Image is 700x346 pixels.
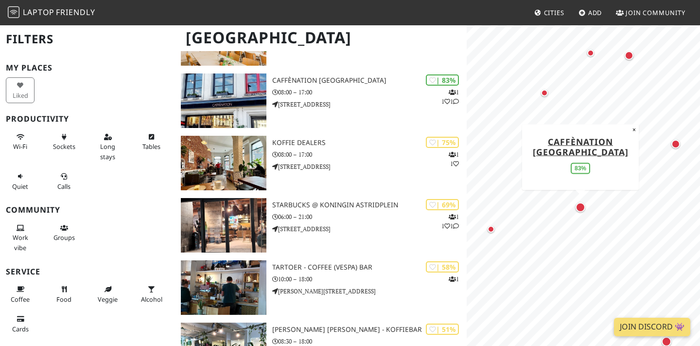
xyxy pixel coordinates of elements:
button: Coffee [6,281,35,307]
div: Map marker [539,87,550,99]
h3: Community [6,205,169,215]
a: Join Community [612,4,689,21]
span: Friendly [56,7,95,18]
p: 08:00 – 17:00 [272,88,467,97]
p: 10:00 – 18:00 [272,274,467,284]
img: Caffènation Antwerp City Center [181,73,266,128]
div: | 58% [426,261,459,273]
img: LaptopFriendly [8,6,19,18]
p: 1 1 1 [441,212,459,231]
p: 1 [449,274,459,284]
button: Tables [137,129,166,155]
img: Koffie Dealers [181,136,266,190]
span: Alcohol [141,295,162,304]
button: Work vibe [6,220,35,255]
h3: Tartoer - Coffee (Vespa) Bar [272,263,467,272]
button: Alcohol [137,281,166,307]
button: Food [50,281,78,307]
p: [PERSON_NAME][STREET_ADDRESS] [272,287,467,296]
span: Laptop [23,7,54,18]
a: Cities [530,4,568,21]
a: Starbucks @ Koningin Astridplein | 69% 111 Starbucks @ Koningin Astridplein 06:00 – 21:00 [STREET... [175,198,467,253]
a: LaptopFriendly LaptopFriendly [8,4,95,21]
p: [STREET_ADDRESS] [272,100,467,109]
span: Add [588,8,602,17]
button: Quiet [6,168,35,194]
span: Join Community [626,8,685,17]
span: Long stays [100,142,115,161]
p: [STREET_ADDRESS] [272,224,467,234]
div: | 75% [426,137,459,148]
div: Map marker [485,223,497,235]
span: Video/audio calls [57,182,70,191]
a: Caffènation Antwerp City Center | 83% 111 Caffènation [GEOGRAPHIC_DATA] 08:00 – 17:00 [STREET_ADD... [175,73,467,128]
span: Coffee [11,295,30,304]
button: Groups [50,220,78,246]
button: Sockets [50,129,78,155]
span: Quiet [12,182,28,191]
h3: Productivity [6,114,169,124]
h1: [GEOGRAPHIC_DATA] [178,24,465,51]
span: People working [13,233,28,252]
p: 1 1 [449,150,459,168]
img: Starbucks @ Koningin Astridplein [181,198,266,253]
h3: Service [6,267,169,276]
div: | 69% [426,199,459,210]
button: Wi-Fi [6,129,35,155]
a: Add [575,4,606,21]
span: Cities [544,8,564,17]
button: Cards [6,311,35,337]
span: Work-friendly tables [142,142,160,151]
span: Group tables [53,233,75,242]
div: | 51% [426,324,459,335]
a: Caffènation [GEOGRAPHIC_DATA] [533,135,629,157]
p: 08:30 – 18:00 [272,337,467,346]
span: Veggie [98,295,118,304]
button: Long stays [93,129,122,164]
h2: Filters [6,24,169,54]
div: Map marker [623,49,635,62]
div: Map marker [669,138,682,150]
p: [STREET_ADDRESS] [272,162,467,171]
p: 1 1 1 [441,88,459,106]
button: Calls [50,168,78,194]
div: Map marker [574,200,587,214]
h3: Starbucks @ Koningin Astridplein [272,201,467,209]
div: Map marker [585,47,596,59]
span: Stable Wi-Fi [13,142,27,151]
div: | 83% [426,74,459,86]
p: 06:00 – 21:00 [272,212,467,221]
span: Credit cards [12,325,29,333]
button: Veggie [93,281,122,307]
h3: [PERSON_NAME] [PERSON_NAME] - Koffiebar [272,326,467,334]
a: Koffie Dealers | 75% 11 Koffie Dealers 08:00 – 17:00 [STREET_ADDRESS] [175,136,467,190]
div: 83% [571,163,590,174]
p: 08:00 – 17:00 [272,150,467,159]
span: Power sockets [53,142,75,151]
a: Tartoer - Coffee (Vespa) Bar | 58% 1 Tartoer - Coffee (Vespa) Bar 10:00 – 18:00 [PERSON_NAME][STR... [175,260,467,315]
img: Tartoer - Coffee (Vespa) Bar [181,260,266,315]
h3: Koffie Dealers [272,139,467,147]
h3: My Places [6,63,169,73]
button: Close popup [630,124,639,135]
span: Food [56,295,71,304]
h3: Caffènation [GEOGRAPHIC_DATA] [272,76,467,85]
